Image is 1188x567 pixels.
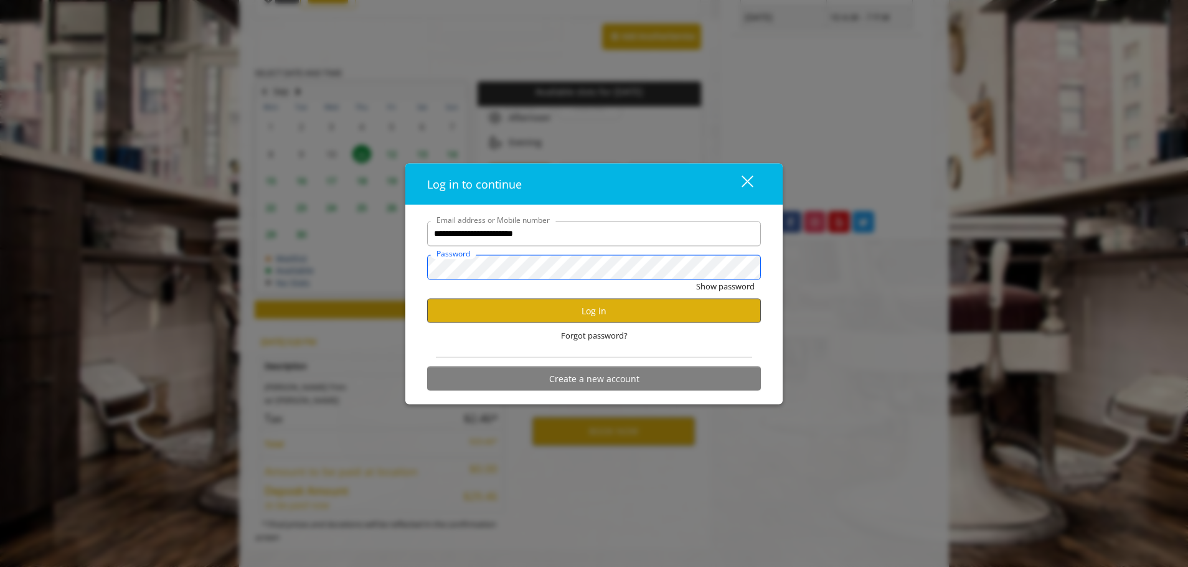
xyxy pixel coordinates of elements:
label: Email address or Mobile number [430,213,556,225]
button: close dialog [719,171,761,197]
span: Log in to continue [427,176,522,191]
input: Password [427,255,761,279]
span: Forgot password? [561,329,628,342]
button: Create a new account [427,367,761,391]
div: close dialog [727,174,752,193]
input: Email address or Mobile number [427,221,761,246]
button: Log in [427,299,761,323]
label: Password [430,247,476,259]
button: Show password [696,279,755,293]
